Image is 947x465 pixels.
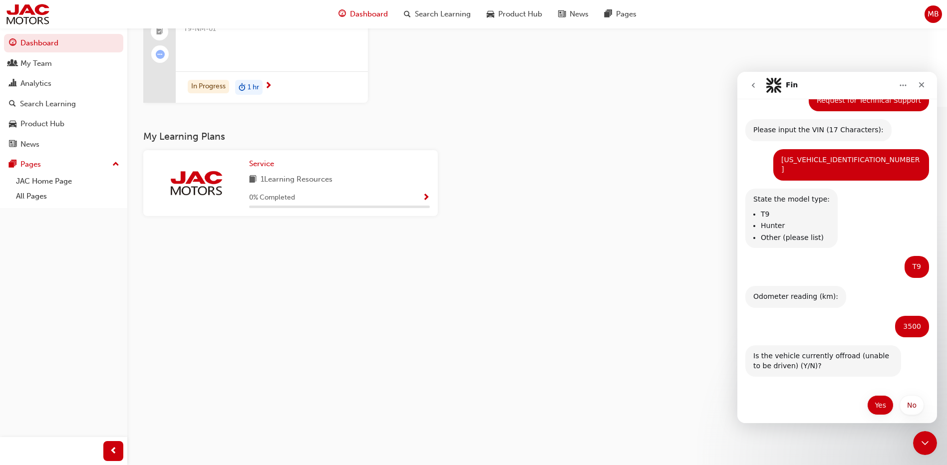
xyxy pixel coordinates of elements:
span: 1 Learning Resources [261,174,332,186]
div: In Progress [188,80,229,93]
a: car-iconProduct Hub [479,4,550,24]
a: Service [249,158,278,170]
div: Search Learning [20,98,76,110]
iframe: Intercom live chat [913,431,937,455]
span: pages-icon [605,8,612,20]
span: T9-NM-01 [184,23,360,35]
a: Product Hub [4,115,123,133]
span: prev-icon [110,445,117,458]
span: guage-icon [9,39,16,48]
a: My Team [4,54,123,73]
button: Pages [4,155,123,174]
div: My Team [20,58,52,69]
div: Product Hub [20,118,64,130]
span: Pages [616,8,636,20]
div: Pages [20,159,41,170]
span: guage-icon [338,8,346,20]
div: News [20,139,39,150]
iframe: Intercom live chat [737,72,937,423]
span: 0 % Completed [249,192,295,204]
span: MB [928,8,939,20]
a: JAC Home Page [12,174,123,189]
span: people-icon [9,59,16,68]
h3: My Learning Plans [143,131,740,142]
span: search-icon [404,8,411,20]
a: Analytics [4,74,123,93]
span: car-icon [9,120,16,129]
img: jac-portal [5,3,50,25]
a: Search Learning [4,95,123,113]
span: news-icon [558,8,566,20]
a: search-iconSearch Learning [396,4,479,24]
a: guage-iconDashboard [330,4,396,24]
a: All Pages [12,189,123,204]
span: book-icon [249,174,257,186]
span: learningRecordVerb_ATTEMPT-icon [156,50,165,59]
button: MB [925,5,942,23]
span: News [570,8,589,20]
span: booktick-icon [156,25,163,38]
span: Product Hub [498,8,542,20]
span: search-icon [9,100,16,109]
img: jac-portal [169,170,224,197]
span: news-icon [9,140,16,149]
span: car-icon [487,8,494,20]
span: duration-icon [239,81,246,94]
span: Service [249,159,274,168]
div: Analytics [20,78,51,89]
span: up-icon [112,158,119,171]
span: Search Learning [415,8,471,20]
a: pages-iconPages [597,4,644,24]
a: Dashboard [4,34,123,52]
a: news-iconNews [550,4,597,24]
span: chart-icon [9,79,16,88]
span: pages-icon [9,160,16,169]
span: Dashboard [350,8,388,20]
span: Show Progress [422,194,430,203]
button: Show Progress [422,192,430,204]
a: News [4,135,123,154]
span: next-icon [265,82,272,91]
button: DashboardMy TeamAnalyticsSearch LearningProduct HubNews [4,32,123,155]
span: 1 hr [248,82,259,93]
